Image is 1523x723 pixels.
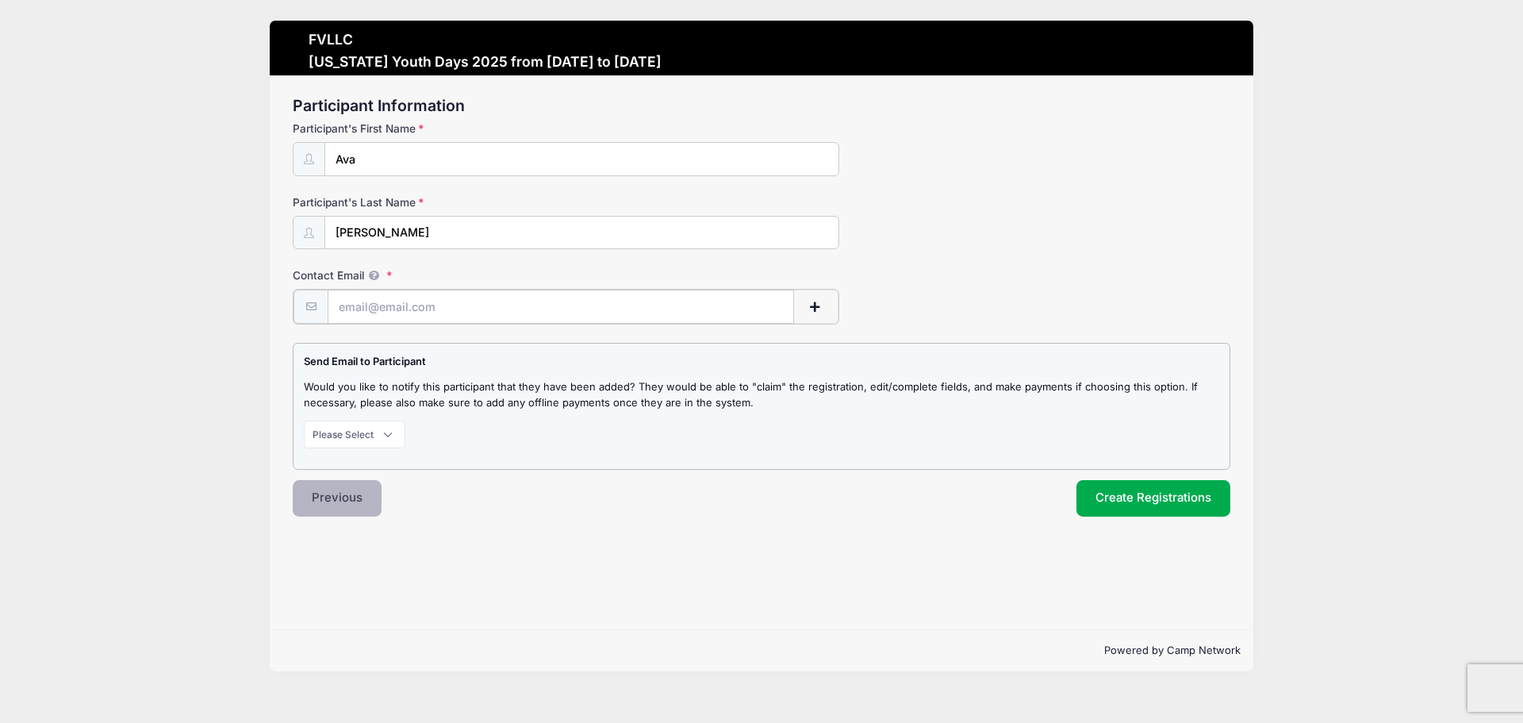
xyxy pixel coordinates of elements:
[304,379,1218,410] p: Would you like to notify this participant that they have been added? They would be able to "claim...
[293,194,605,210] label: Participant's Last Name
[293,267,605,283] label: Contact Email
[309,53,662,70] h3: [US_STATE] Youth Days 2025 from [DATE] to [DATE]
[1076,480,1230,517] button: Create Registrations
[293,121,605,137] label: Participant's First Name
[324,142,839,176] input: Participant's First Name
[282,643,1240,659] p: Powered by Camp Network
[328,290,793,324] input: email@email.com
[293,480,382,517] button: Previous
[293,97,1230,115] h2: Participant Information
[304,355,426,367] strong: Send Email to Participant
[309,31,662,48] h3: FVLLC
[324,216,839,250] input: Participant's Last Name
